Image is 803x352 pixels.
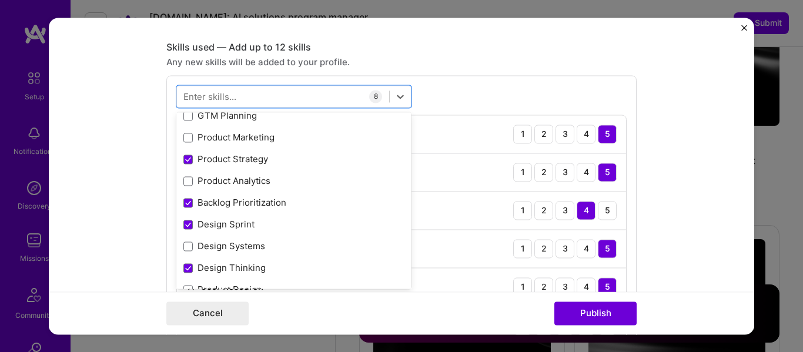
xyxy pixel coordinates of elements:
div: 2 [534,163,553,182]
div: 5 [598,125,617,143]
div: 5 [598,277,617,296]
div: 3 [556,163,574,182]
button: Cancel [166,301,249,325]
div: Product Design [183,284,404,296]
div: 1 [513,239,532,258]
button: Close [741,25,747,37]
div: Product Strategy [183,153,404,166]
div: Any new skills will be added to your profile. [166,56,637,68]
div: 1 [513,125,532,143]
div: 4 [577,125,595,143]
div: 4 [577,277,595,296]
div: Product Analytics [183,175,404,187]
div: Design Thinking [183,262,404,274]
div: 5 [598,163,617,182]
div: 1 [513,163,532,182]
div: 4 [577,239,595,258]
div: 2 [534,277,553,296]
div: 4 [577,163,595,182]
div: 3 [556,239,574,258]
div: Design Sprint [183,219,404,231]
div: 1 [513,277,532,296]
div: 3 [556,125,574,143]
div: Product Marketing [183,132,404,144]
div: 5 [598,239,617,258]
div: 5 [598,201,617,220]
div: 2 [534,239,553,258]
div: 8 [369,90,382,103]
div: Backlog Prioritization [183,197,404,209]
div: Skills used — Add up to 12 skills [166,41,637,53]
div: Design Systems [183,240,404,253]
div: Enter skills... [183,90,236,102]
div: 1 [513,201,532,220]
div: 2 [534,201,553,220]
button: Publish [554,301,637,325]
div: 2 [534,125,553,143]
div: GTM Planning [183,110,404,122]
div: 3 [556,277,574,296]
div: 4 [577,201,595,220]
div: 3 [556,201,574,220]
